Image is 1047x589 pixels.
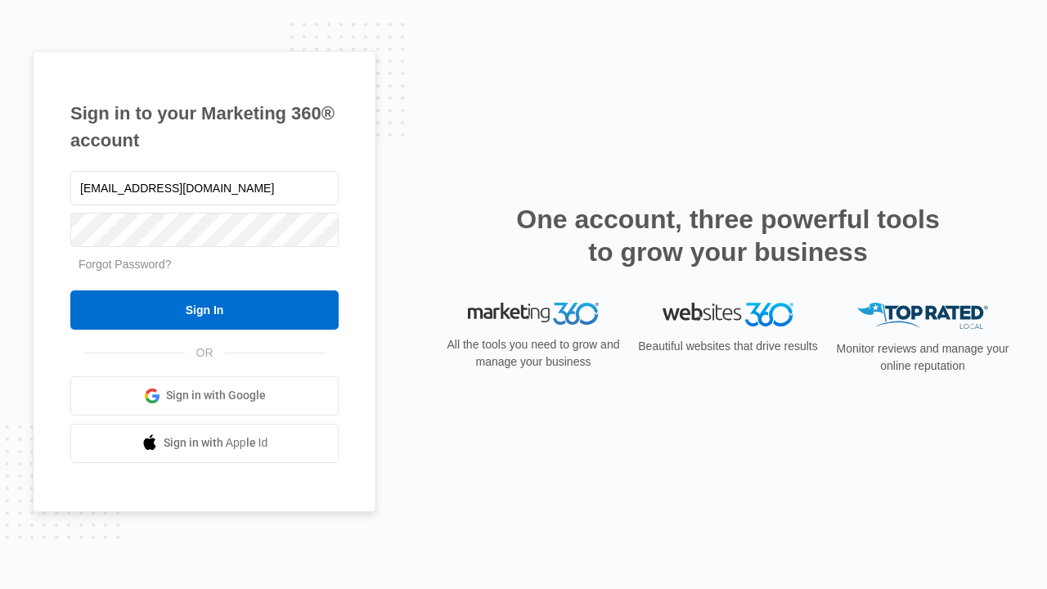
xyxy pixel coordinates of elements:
[663,303,793,326] img: Websites 360
[442,336,625,371] p: All the tools you need to grow and manage your business
[857,303,988,330] img: Top Rated Local
[70,171,339,205] input: Email
[831,340,1014,375] p: Monitor reviews and manage your online reputation
[70,100,339,154] h1: Sign in to your Marketing 360® account
[636,338,820,355] p: Beautiful websites that drive results
[468,303,599,326] img: Marketing 360
[79,258,172,271] a: Forgot Password?
[164,434,268,452] span: Sign in with Apple Id
[70,290,339,330] input: Sign In
[70,424,339,463] a: Sign in with Apple Id
[511,203,945,268] h2: One account, three powerful tools to grow your business
[185,344,225,362] span: OR
[70,376,339,416] a: Sign in with Google
[166,387,266,404] span: Sign in with Google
